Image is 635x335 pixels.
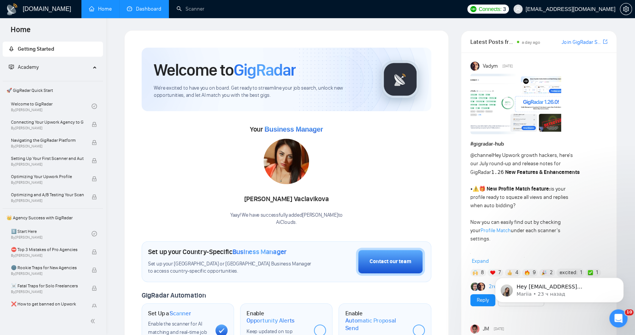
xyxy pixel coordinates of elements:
[521,40,540,45] span: a day ago
[92,194,97,200] span: lock
[603,38,607,45] a: export
[11,98,92,115] a: Welcome to GigRadarBy[PERSON_NAME]
[154,60,296,80] h1: Welcome to
[470,6,476,12] img: upwork-logo.png
[3,42,103,57] li: Getting Started
[92,285,97,291] span: lock
[609,309,627,327] iframe: Intercom live chat
[92,249,97,254] span: lock
[11,144,84,149] span: By [PERSON_NAME]
[264,139,309,184] img: 1687098662386-128.jpg
[470,152,493,158] span: @channel
[473,270,478,275] img: 🙌
[487,186,551,192] strong: New Profile Match feature:
[11,162,84,167] span: By [PERSON_NAME]
[92,140,97,145] span: lock
[90,317,98,325] span: double-left
[620,6,632,12] span: setting
[232,248,287,256] span: Business Manager
[11,290,84,294] span: By [PERSON_NAME]
[11,253,84,258] span: By [PERSON_NAME]
[92,122,97,127] span: lock
[470,140,607,148] h1: # gigradar-hub
[9,64,39,70] span: Academy
[494,326,504,332] span: [DATE]
[470,74,561,134] img: F09AC4U7ATU-image.png
[11,118,84,126] span: Connecting Your Upwork Agency to GigRadar
[11,246,84,253] span: ⛔ Top 3 Mistakes of Pro Agencies
[3,210,102,225] span: 👑 Agency Success with GigRadar
[11,173,84,180] span: Optimizing Your Upwork Profile
[562,38,601,47] a: Join GigRadar Slack Community
[491,169,504,175] code: 1.26
[503,5,506,13] span: 3
[481,227,511,234] a: Profile Match
[5,24,37,40] span: Home
[142,291,206,299] span: GigRadar Automation
[170,310,191,317] span: Scanner
[370,257,411,266] div: Contact our team
[484,262,635,315] iframe: Intercom notifications сообщение
[603,39,607,45] span: export
[92,267,97,273] span: lock
[234,60,296,80] span: GigRadar
[92,231,97,236] span: check-circle
[11,225,92,242] a: 1️⃣ Start HereBy[PERSON_NAME]
[482,62,498,70] span: Vadym
[470,324,479,333] img: JM
[620,3,632,15] button: setting
[345,310,406,332] h1: Enable
[473,186,479,192] span: ⚠️
[625,309,633,315] span: 10
[11,264,84,271] span: 🌚 Rookie Traps for New Agencies
[11,155,84,162] span: Setting Up Your First Scanner and Auto-Bidder
[481,269,484,276] span: 8
[11,271,84,276] span: By [PERSON_NAME]
[3,83,102,98] span: 🚀 GigRadar Quick Start
[230,219,343,226] p: AiClouds .
[11,180,84,185] span: By [PERSON_NAME]
[92,104,97,109] span: check-circle
[230,193,343,206] div: [PERSON_NAME] Vaclavikova
[470,37,515,47] span: Latest Posts from the GigRadar Community
[148,248,287,256] h1: Set up your Country-Specific
[11,300,84,308] span: ❌ How to get banned on Upwork
[92,158,97,163] span: lock
[148,261,314,275] span: Set up your [GEOGRAPHIC_DATA] or [GEOGRAPHIC_DATA] Business Manager to access country-specific op...
[620,6,632,12] a: setting
[230,212,343,226] div: Yaay! We have successfully added [PERSON_NAME] to
[482,325,489,333] span: JM
[6,3,18,16] img: logo
[176,6,204,12] a: searchScanner
[479,186,485,192] span: 🎁
[250,125,323,133] span: Your
[479,5,501,13] span: Connects:
[264,126,323,133] span: Business Manager
[154,85,369,99] span: We're excited to have you on board. Get ready to streamline your job search, unlock new opportuni...
[9,64,14,70] span: fund-projection-screen
[11,136,84,144] span: Navigating the GigRadar Platform
[247,310,308,324] h1: Enable
[505,169,579,175] strong: New Features & Enhancements
[127,6,161,12] a: dashboardDashboard
[11,191,84,199] span: Optimizing and A/B Testing Your Scanner for Better Results
[470,62,479,71] img: Vadym
[18,64,39,70] span: Academy
[148,310,191,317] h1: Set Up a
[11,199,84,203] span: By [PERSON_NAME]
[11,126,84,130] span: By [PERSON_NAME]
[247,317,295,324] span: Opportunity Alerts
[472,258,489,264] span: Expand
[9,46,14,51] span: rocket
[502,63,513,70] span: [DATE]
[11,282,84,290] span: ☠️ Fatal Traps for Solo Freelancers
[92,176,97,181] span: lock
[470,294,495,306] button: Reply
[471,282,479,291] img: Alex B
[381,60,419,98] img: gigradar-logo.png
[92,304,97,309] span: lock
